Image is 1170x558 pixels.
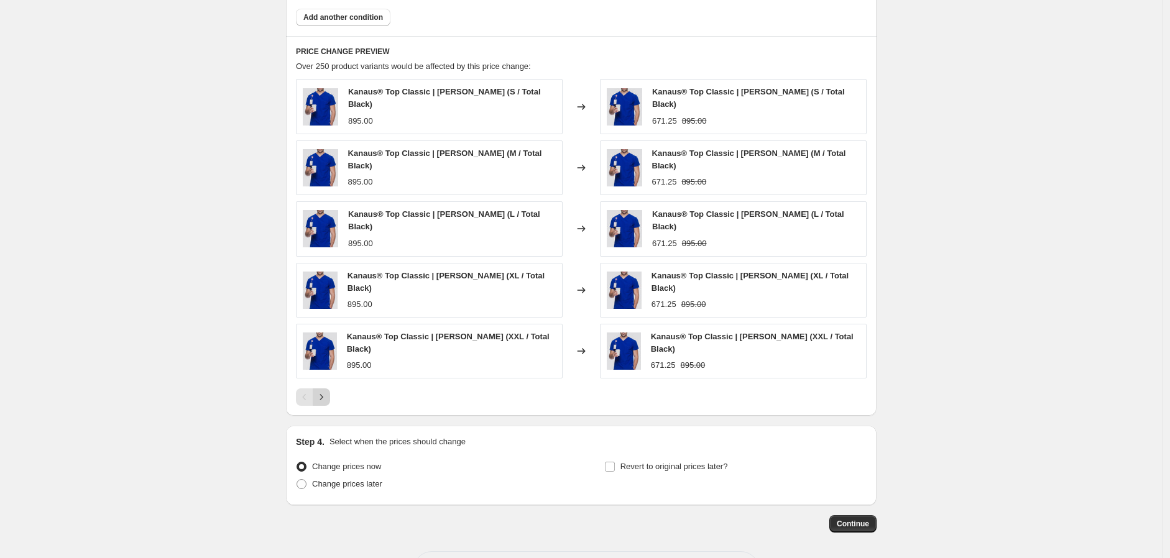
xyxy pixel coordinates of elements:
[651,332,854,354] span: Kanaus® Top Classic | [PERSON_NAME] (XXL / Total Black)
[347,360,372,370] span: 895.00
[329,436,466,448] p: Select when the prices should change
[296,388,330,406] nav: Pagination
[303,210,338,247] img: ClassicTureCobaltCaballero_15_2dd07de1-6cf5-4c40-baed-af6a18f2a5f6_80x.jpg
[652,239,677,248] span: 671.25
[652,300,676,309] span: 671.25
[681,300,706,309] span: 895.00
[607,88,642,126] img: ClassicTureCobaltCaballero_15_2dd07de1-6cf5-4c40-baed-af6a18f2a5f6_80x.jpg
[313,388,330,406] button: Next
[607,272,642,309] img: ClassicTureCobaltCaballero_15_2dd07de1-6cf5-4c40-baed-af6a18f2a5f6_80x.jpg
[296,436,325,448] h2: Step 4.
[682,116,707,126] span: 895.00
[652,271,849,293] span: Kanaus® Top Classic | [PERSON_NAME] (XL / Total Black)
[296,62,531,71] span: Over 250 product variants would be affected by this price change:
[303,332,337,370] img: ClassicTureCobaltCaballero_15_2dd07de1-6cf5-4c40-baed-af6a18f2a5f6_80x.jpg
[607,210,642,247] img: ClassicTureCobaltCaballero_15_2dd07de1-6cf5-4c40-baed-af6a18f2a5f6_80x.jpg
[620,462,728,471] span: Revert to original prices later?
[303,149,338,186] img: ClassicTureCobaltCaballero_15_2dd07de1-6cf5-4c40-baed-af6a18f2a5f6_80x.jpg
[651,360,676,370] span: 671.25
[348,209,540,231] span: Kanaus® Top Classic | [PERSON_NAME] (L / Total Black)
[607,149,642,186] img: ClassicTureCobaltCaballero_15_2dd07de1-6cf5-4c40-baed-af6a18f2a5f6_80x.jpg
[837,519,869,529] span: Continue
[348,271,545,293] span: Kanaus® Top Classic | [PERSON_NAME] (XL / Total Black)
[607,332,641,370] img: ClassicTureCobaltCaballero_15_2dd07de1-6cf5-4c40-baed-af6a18f2a5f6_80x.jpg
[348,116,373,126] span: 895.00
[652,149,846,170] span: Kanaus® Top Classic | [PERSON_NAME] (M / Total Black)
[348,177,373,186] span: 895.00
[652,87,845,109] span: Kanaus® Top Classic | [PERSON_NAME] (S / Total Black)
[303,272,338,309] img: ClassicTureCobaltCaballero_15_2dd07de1-6cf5-4c40-baed-af6a18f2a5f6_80x.jpg
[348,300,372,309] span: 895.00
[347,332,550,354] span: Kanaus® Top Classic | [PERSON_NAME] (XXL / Total Black)
[652,209,844,231] span: Kanaus® Top Classic | [PERSON_NAME] (L / Total Black)
[829,515,877,533] button: Continue
[681,360,706,370] span: 895.00
[296,9,390,26] button: Add another condition
[652,116,677,126] span: 671.25
[312,462,381,471] span: Change prices now
[681,177,706,186] span: 895.00
[652,177,677,186] span: 671.25
[348,239,373,248] span: 895.00
[303,12,383,22] span: Add another condition
[303,88,338,126] img: ClassicTureCobaltCaballero_15_2dd07de1-6cf5-4c40-baed-af6a18f2a5f6_80x.jpg
[312,479,382,488] span: Change prices later
[296,47,867,57] h6: PRICE CHANGE PREVIEW
[348,87,541,109] span: Kanaus® Top Classic | [PERSON_NAME] (S / Total Black)
[348,149,542,170] span: Kanaus® Top Classic | [PERSON_NAME] (M / Total Black)
[682,239,707,248] span: 895.00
